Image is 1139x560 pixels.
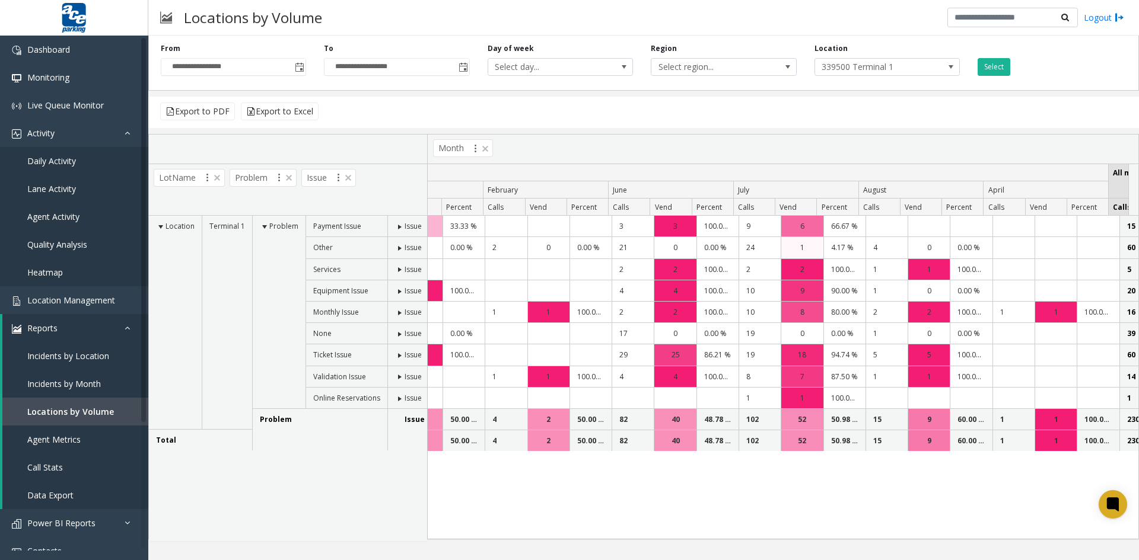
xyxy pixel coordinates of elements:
span: Locations by Volume [27,406,114,417]
span: 0 [927,285,931,296]
button: Select [978,58,1010,76]
span: Data Export [27,489,74,501]
td: 100.00 % [443,280,485,302]
span: Reports [27,322,58,334]
span: 52 [798,435,806,446]
span: 2 [673,306,677,318]
span: 9 [927,414,931,425]
span: Daily Activity [27,155,76,167]
td: 5 [866,344,908,366]
th: Percent [941,199,983,216]
td: 100.00 % [696,280,739,302]
td: 48.78 % [696,409,739,430]
span: Power BI Reports [27,517,96,529]
span: 2 [546,414,551,425]
img: 'icon' [12,547,21,556]
span: Issue [405,264,422,274]
span: Issue [301,169,356,187]
th: Vend [900,199,941,216]
th: April [983,181,1108,199]
span: 0 [800,328,804,339]
img: 'icon' [12,46,21,55]
span: Lane Activity [27,183,76,194]
span: 5 [927,349,931,360]
span: Payment Issue [313,221,361,231]
td: 1 [739,388,781,409]
span: Incidents by Location [27,350,109,361]
a: Reports [2,314,148,342]
th: Vend [1025,199,1067,216]
td: 0.00 % [569,237,612,258]
td: 102 [739,409,781,430]
td: 2 [739,259,781,280]
span: Terminal 1 [209,221,245,231]
span: 1 [800,242,804,253]
img: 'icon' [12,519,21,529]
td: 9 [739,216,781,237]
td: 100.00 % [696,366,739,388]
td: 8 [739,366,781,388]
td: 100.00 % [823,388,866,409]
td: 19 [739,344,781,366]
td: 3 [612,216,654,237]
th: Calls [733,199,775,216]
td: 48.78 % [696,430,739,451]
td: 82 [612,430,654,451]
span: Issue [405,414,425,424]
span: Activity [27,127,55,139]
span: Month [433,139,493,157]
td: 100.00 % [950,259,992,280]
img: 'icon' [12,73,21,83]
td: 94.74 % [823,344,866,366]
span: Call Stats [27,462,63,473]
td: 100.00 % [1077,302,1119,323]
a: Call Stats [2,453,148,481]
span: 1 [1054,414,1058,425]
td: 4 [485,409,527,430]
td: 50.00 % [443,409,485,430]
td: 66.67 % [823,216,866,237]
span: Quality Analysis [27,239,87,250]
label: To [324,43,333,54]
td: 15 [866,409,908,430]
td: 4.17 % [823,237,866,258]
span: LotName [154,169,225,187]
span: Problem [260,414,292,424]
img: 'icon' [12,324,21,334]
a: Locations by Volume [2,398,148,425]
span: Issue [405,350,422,360]
th: August [858,181,984,199]
span: Contacts [27,545,62,556]
span: Issue [405,328,422,338]
th: July [733,181,858,199]
span: 2 [800,264,804,275]
td: 33.33 % [443,216,485,237]
span: 7 [800,371,804,382]
span: Agent Activity [27,211,79,222]
td: 4 [485,430,527,451]
th: Calls [483,199,524,216]
span: Issue [405,286,422,296]
td: 50.98 % [823,430,866,451]
td: 50.98 % [823,409,866,430]
th: Vend [775,199,816,216]
td: 50.00 % [443,430,485,451]
td: 1 [866,259,908,280]
img: 'icon' [12,101,21,111]
span: 9 [800,285,804,296]
th: Calls [608,199,650,216]
span: Ticket Issue [313,350,352,360]
span: Heatmap [27,267,63,278]
img: 'icon' [12,129,21,139]
span: Location Management [27,295,115,306]
td: 21 [612,237,654,258]
a: Incidents by Location [2,342,148,370]
span: 6 [800,220,804,232]
th: Calls [983,199,1025,216]
span: 0 [927,242,931,253]
th: Percent [692,199,733,216]
td: 1 [866,323,908,344]
td: 0.00 % [696,323,739,344]
td: 1 [485,366,527,388]
th: Percent [441,199,483,216]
